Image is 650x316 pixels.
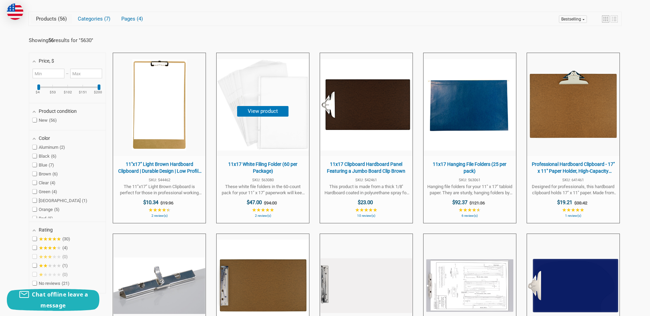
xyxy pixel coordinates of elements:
a: 11x17 White Filing Folder (60 per Package) [217,53,309,223]
input: Maximum value [70,69,102,78]
span: Black [33,154,57,159]
span: Brown [33,171,58,177]
span: 56 [57,16,67,22]
span: ★★★★★ [355,207,377,213]
span: 11"x17" Light Brown Hardboard Clipboard | Durable Design | Low Profile Clip [116,161,202,174]
span: 7 [103,16,110,22]
span: 4 [50,180,56,185]
span: , $ [49,58,54,64]
button: View product [237,106,289,117]
a: 11x17 Hanging File Folders (25 per pack) [424,53,516,223]
span: – [64,71,70,76]
a: 11x17 Clipboard Hardboard Panel Featuring a Jumbo Board Clip Brown [320,53,413,223]
span: 0 [62,272,68,277]
span: No reviews [33,281,70,286]
span: 30 [62,236,70,241]
ins: $200 [91,91,105,94]
span: 11x17 White Filing Folder (60 per Package) [220,161,306,174]
span: $10.34 [143,199,158,206]
img: 11x17 White Filing Folder (60 per Package) [217,59,309,151]
span: This product is made from a thick 1/8'' Hardboard coated in polyurethane spray for extra resistan... [323,184,409,196]
span: ★★★★★ [458,207,481,213]
ins: $53 [46,91,60,94]
span: ★★★★★ [39,263,61,268]
span: 21 [62,281,70,286]
span: $47.00 [247,199,262,206]
span: Blue [33,162,54,168]
span: 1 [82,198,87,203]
span: SKU: 544462 [116,178,202,182]
img: duty and tax information for United States [7,3,23,20]
span: $23.00 [358,199,373,206]
span: ★★★★★ [148,207,171,213]
span: $38.42 [574,200,587,206]
a: 5630 [81,37,91,43]
button: Chat offline leave a message [7,289,99,311]
span: 6 [51,154,57,159]
span: 4 [52,189,57,194]
span: SKU: 542461 [323,178,409,182]
input: Minimum value [33,69,64,78]
span: 4 [135,16,143,22]
span: Rating [39,227,53,233]
span: 6 review(s) [427,214,513,218]
a: View Categories Tab [73,14,115,24]
span: Aluminum [33,145,65,150]
span: 7 [49,162,54,168]
span: ★★★★★ [39,245,61,251]
span: 10 review(s) [323,214,409,218]
span: These white file folders in the 60-count pack for your 11" x 17" paperwork will keep you organize... [220,184,306,196]
span: 5 [48,216,53,221]
a: 11"x17" Light Brown Hardboard Clipboard | Durable Design | Low Profile Clip [113,53,206,223]
span: SKU: 641461 [530,178,616,182]
a: View Products Tab [31,14,72,24]
ins: $151 [76,91,90,94]
span: 5 [54,207,60,212]
span: ★★★★★ [39,272,61,277]
span: ★★★★★ [562,207,584,213]
span: 4 [62,245,68,250]
span: 2 review(s) [116,214,202,218]
a: View Pages Tab [116,14,148,24]
span: $121.36 [469,200,485,206]
div: Showing results for " " [29,37,111,43]
span: SKU: 563061 [427,178,513,182]
ins: $102 [61,91,75,94]
span: Chat offline leave a message [32,291,88,309]
span: Designed for professionals, this hardboard clipboard holds 17" x 11" paper. Made from 1/8" premiu... [530,184,616,196]
span: Hanging file folders for your 11" x 17" tabloid paper. They are sturdy, hanging folders by [PERSO... [427,184,513,196]
span: 6 [52,171,58,176]
span: 2 review(s) [220,214,306,218]
span: $19.96 [160,200,173,206]
b: 56 [48,37,54,43]
span: Product condition [39,108,77,114]
span: 1 review(s) [530,214,616,218]
a: View list mode [611,15,618,23]
a: Professional Hardboard Clipboard - 17" x 11" Paper Holder, High-Capacity Jumbo Clip, Moisture Res... [527,53,620,223]
span: 0 [62,254,68,259]
span: ★★★★★ [39,236,61,242]
span: Red [33,216,53,221]
span: Professional Hardboard Clipboard - 17" x 11" Paper Holder, High-Capacity Jumbo Clip, Moisture Res... [530,161,616,174]
span: New [33,118,57,123]
span: Color [39,135,50,141]
span: $94.00 [264,200,277,206]
span: 11x17 Hanging File Folders (25 per pack) [427,161,513,174]
span: $92.37 [452,199,467,206]
span: 2 [60,145,65,150]
span: 1 [62,263,68,268]
img: Clipboard Clips Serrated Low Profile Clip [113,258,205,314]
span: Orange [33,207,60,212]
a: Sort options [559,15,587,23]
span: Price [39,58,54,64]
span: Clear [33,180,56,186]
a: View grid mode [602,15,609,23]
span: Green [33,189,57,195]
span: SKU: 563080 [220,178,306,182]
span: Bestselling [561,17,581,22]
span: 56 [49,118,57,123]
span: ★★★★★ [39,254,61,260]
span: [GEOGRAPHIC_DATA] [33,198,87,203]
span: ★★★★★ [252,207,274,213]
span: $19.21 [557,199,572,206]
